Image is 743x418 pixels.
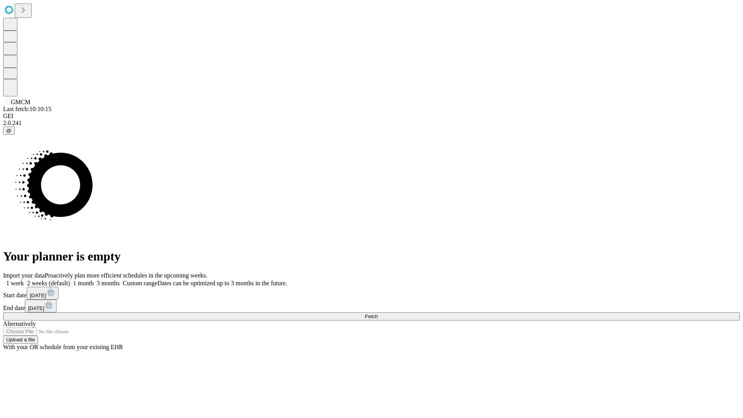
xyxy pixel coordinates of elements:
[6,280,24,286] span: 1 week
[45,272,207,279] span: Proactively plan more efficient schedules in the upcoming weeks.
[73,280,94,286] span: 1 month
[3,272,45,279] span: Import your data
[3,312,740,320] button: Fetch
[3,344,123,350] span: With your OR schedule from your existing EHR
[11,99,31,105] span: GMCM
[365,313,378,319] span: Fetch
[25,300,56,312] button: [DATE]
[3,120,740,127] div: 2.0.241
[3,113,740,120] div: GEI
[27,280,70,286] span: 2 weeks (default)
[3,287,740,300] div: Start date
[3,127,15,135] button: @
[28,305,44,311] span: [DATE]
[158,280,287,286] span: Dates can be optimized up to 3 months in the future.
[3,106,51,112] span: Last fetch: 10:10:15
[3,320,36,327] span: Alternatively
[3,249,740,264] h1: Your planner is empty
[27,287,58,300] button: [DATE]
[3,300,740,312] div: End date
[123,280,157,286] span: Custom range
[3,336,38,344] button: Upload a file
[6,128,12,134] span: @
[97,280,120,286] span: 3 months
[30,293,46,298] span: [DATE]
